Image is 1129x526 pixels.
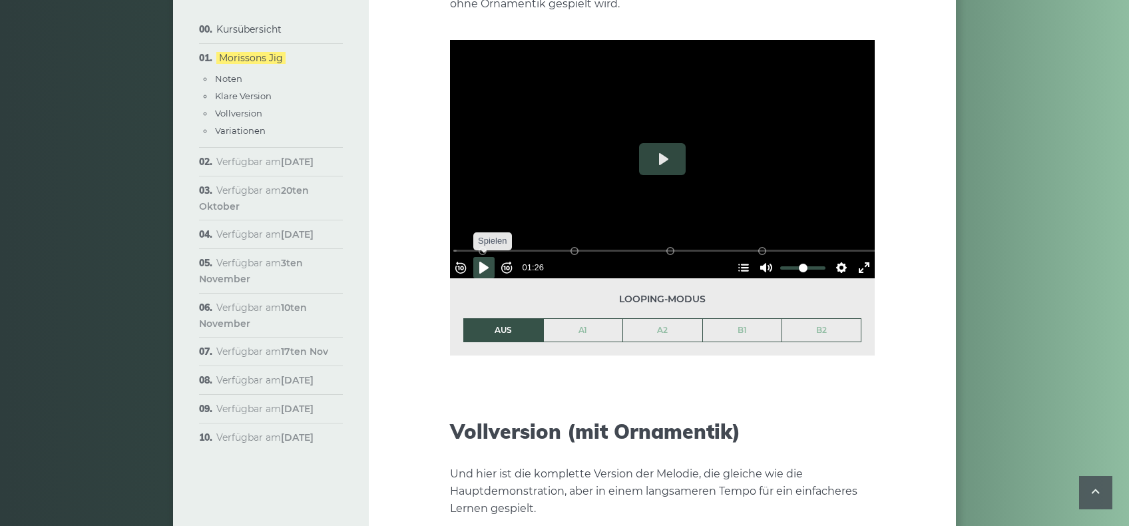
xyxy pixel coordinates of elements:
strong: 10ten November [199,302,307,330]
span: Verfügbar am [216,374,314,386]
strong: [DATE] [281,403,314,415]
span: Verfügbar am [199,257,303,285]
span: Verfügbar am [216,156,314,168]
span: Verfügbar am [216,228,314,240]
strong: 20ten Oktober [199,184,309,212]
a: Noten [215,73,242,84]
strong: [DATE] [281,374,314,386]
a: A2 [623,319,702,342]
span: Verfügbar am [216,431,314,443]
p: Und hier ist die komplette Version der Melodie, die gleiche wie die Hauptdemonstration, aber in e... [450,465,875,517]
span: Verfügbar am [199,184,309,212]
strong: [DATE] [281,431,314,443]
strong: [DATE] [281,228,314,240]
a: B1 [703,319,782,342]
strong: [DATE] [281,156,314,168]
span: Looping-Modus [463,292,861,307]
a: Kursübersicht [216,23,282,35]
strong: 17ten Nov [281,346,328,358]
a: Morissons Jig [216,52,286,64]
span: Verfügbar am [216,403,314,415]
h2: Vollversion (mit Ornamentik) [450,419,875,443]
a: B2 [782,319,861,342]
a: A1 [544,319,623,342]
span: Verfügbar am [216,346,328,358]
a: Vollversion [215,108,262,119]
a: Klare Version [215,91,272,101]
a: Variationen [215,125,266,136]
strong: 3ten November [199,257,303,285]
span: Verfügbar am [199,302,307,330]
